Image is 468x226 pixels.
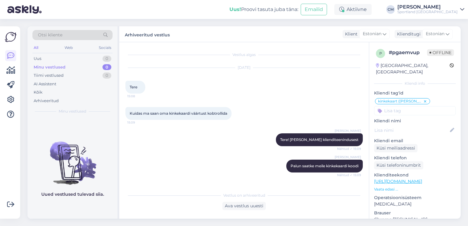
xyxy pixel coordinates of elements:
p: [MEDICAL_DATA] [374,201,456,207]
p: Kliendi nimi [374,118,456,124]
p: Chrome [TECHNICAL_ID] [374,216,456,223]
span: 15:08 [127,94,150,98]
div: Küsi meiliaadressi [374,144,418,152]
span: kinkekaart ([PERSON_NAME]) [378,99,423,103]
div: # pgaemvup [389,49,427,56]
div: Web [63,44,74,52]
b: Uus! [229,6,241,12]
label: Arhiveeritud vestlus [125,30,170,38]
img: No chats [28,131,117,186]
p: Kliendi email [374,138,456,144]
div: Tiimi vestlused [34,72,64,79]
p: Brauser [374,210,456,216]
div: Sportland [GEOGRAPHIC_DATA] [397,9,458,14]
div: AI Assistent [34,81,56,87]
div: [DATE] [125,65,363,70]
div: Kõik [34,89,43,95]
span: Vestlus on arhiveeritud [223,193,265,198]
p: Uued vestlused tulevad siia. [41,191,104,198]
span: Nähtud ✓ 15:09 [337,173,361,177]
div: Klient [343,31,358,37]
div: [GEOGRAPHIC_DATA], [GEOGRAPHIC_DATA] [376,62,450,75]
span: p [379,51,382,56]
span: Offline [427,49,454,56]
div: Klienditugi [395,31,421,37]
input: Lisa nimi [374,127,449,134]
div: Ava vestlus uuesti [222,202,266,210]
div: Aktiivne [334,4,372,15]
div: [PERSON_NAME] [397,5,458,9]
div: Uus [34,56,41,62]
span: Estonian [426,31,444,37]
div: 0 [102,64,111,70]
span: Nähtud ✓ 15:09 [337,146,361,151]
div: Minu vestlused [34,64,65,70]
div: Socials [98,44,113,52]
p: Operatsioonisüsteem [374,195,456,201]
div: Proovi tasuta juba täna: [229,6,298,13]
div: Kliendi info [374,81,456,86]
span: Palun saatke meile kinkekaardi koodi [291,164,358,168]
div: CM [386,5,395,14]
img: Askly Logo [5,31,17,43]
div: Küsi telefoninumbrit [374,161,423,169]
p: Kliendi tag'id [374,90,456,96]
span: Minu vestlused [59,109,86,114]
a: [URL][DOMAIN_NAME] [374,179,422,184]
span: [PERSON_NAME] [335,128,361,133]
button: Emailid [301,4,327,15]
div: 0 [102,72,111,79]
span: 15:09 [127,120,150,125]
span: Tere! [PERSON_NAME] klienditeenindusest [280,137,358,142]
p: Vaata edasi ... [374,187,456,192]
div: All [32,44,39,52]
div: Vestlus algas [125,52,363,57]
span: Kuidas ma saan oma kinkekaardi väärtust kobtrollida [130,111,227,116]
div: 0 [102,56,111,62]
p: Klienditeekond [374,172,456,178]
span: Otsi kliente [38,32,62,38]
span: Tere [130,85,137,89]
a: [PERSON_NAME]Sportland [GEOGRAPHIC_DATA] [397,5,464,14]
div: Arhiveeritud [34,98,59,104]
p: Kliendi telefon [374,155,456,161]
span: Estonian [363,31,381,37]
span: [PERSON_NAME] [335,155,361,159]
input: Lisa tag [374,106,456,115]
